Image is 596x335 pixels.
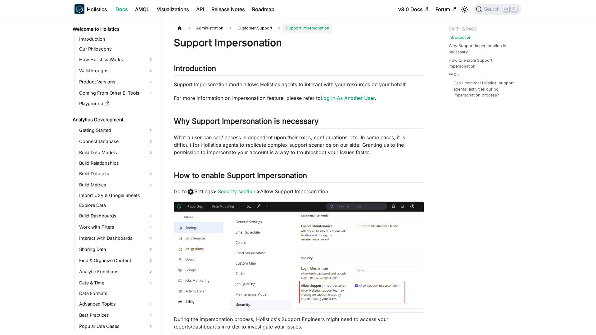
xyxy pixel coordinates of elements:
a: Build Metrics [77,180,156,190]
a: Coming From Other BI Tools [77,88,156,98]
h1: Support Impersonation [174,37,424,49]
a: Explore Data [77,201,156,210]
a: Introduction [77,35,156,43]
a: Log In As Another User [321,95,375,101]
img: Holistics [74,4,84,14]
a: How to enable Support Impersonation [449,57,518,69]
span: Administration [193,24,227,33]
a: FAQs [449,72,459,78]
a: Work with Filters [77,222,156,232]
p: Support Impersonation mode allows Holistics agents to interact with your resources on your behalf. [174,81,424,88]
a: Build Datasets [77,169,156,179]
span: Customer Support [234,24,275,33]
a: Roadmap [248,4,278,14]
a: Walkthroughs [77,66,156,76]
a: HolisticsHolistics [74,4,107,14]
span: Support Impersonation [283,24,332,33]
b: Holistics [87,6,107,13]
p: During the impersonation process, Holistics's Support Engineers might need to access your reports... [174,315,424,330]
a: Home page [174,24,186,33]
span: Search [482,7,503,12]
a: Playground [77,99,156,108]
a: API [192,4,208,14]
a: Security section [218,188,255,194]
a: Analytic Functions [77,267,156,277]
kbd: K [511,6,517,12]
a: Find & Organize Content [77,256,156,266]
a: AMQL [131,4,153,14]
a: Build Dashboards [77,211,156,221]
strong: > [213,188,216,194]
a: Why Support Impersonation is necessary [449,43,518,55]
h2: Why Support Impersonation is necessary [174,117,424,128]
a: Advanced Topics [77,299,156,309]
a: Introduction [449,34,472,40]
button: Search (Ctrl+K) [473,4,521,15]
nav: Docs sidebar [68,19,161,335]
strong: > [257,188,260,194]
a: How Holistics Works [77,55,156,65]
a: Interact with Dashboards [77,233,156,243]
p: Go to Settings Allow Support Impersonation. [174,188,424,196]
a: Date & Time [77,278,156,288]
a: Sharing Data [77,244,156,254]
button: Switch between dark and light mode (currently light mode) [460,4,470,14]
a: Build Relationships [77,159,156,167]
p: What a user can see/ access is dependent upon their roles, configurations, etc. In some cases, it... [174,134,424,156]
a: Analytics Development [71,115,156,124]
a: Docs [112,4,131,14]
span: settings [187,188,194,195]
nav: Breadcrumbs [174,24,424,33]
a: Best Practices [77,310,156,320]
a: Release Notes [208,4,248,14]
a: Data Formats [77,289,156,298]
h2: How to enable Support Impersonation [174,171,424,183]
a: Forum [432,4,459,14]
a: Build Data Models [77,148,156,158]
a: Connect Database [77,136,156,146]
p: For more information on Impersonation feature, please refer to . [174,94,424,102]
a: Our Philosophy [77,45,156,53]
a: Visualizations [153,4,192,14]
a: Import CSV & Google Sheets [77,191,156,200]
a: v3.0 Docs [395,4,432,14]
h2: Introduction [174,64,424,76]
a: Getting Started [77,125,156,135]
a: Welcome to Holistics [71,25,156,33]
a: Popular Use Cases [77,321,156,331]
a: Can I monitor Holistics' support agents' activities during impersonation process? [454,80,515,98]
a: Product Versions [77,77,156,87]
